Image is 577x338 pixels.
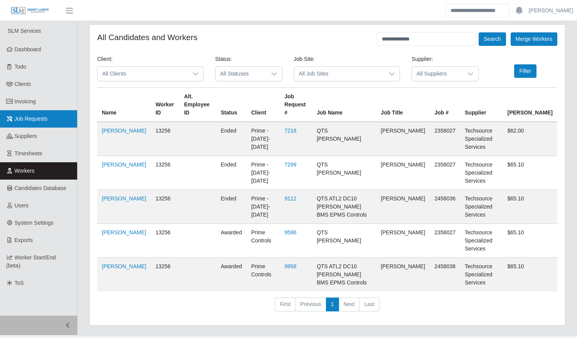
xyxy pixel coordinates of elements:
a: [PERSON_NAME] [102,263,146,269]
span: Invoicing [15,98,36,104]
td: $62.00 [503,122,557,156]
span: Job Requests [15,116,48,122]
span: Todo [15,64,26,70]
label: Supplier: [412,55,433,63]
td: [PERSON_NAME] [376,224,430,258]
td: Prime Controls [246,258,280,292]
td: 2458036 [430,258,460,292]
td: [PERSON_NAME] [376,156,430,190]
a: 9958 [284,263,296,269]
a: 9112 [284,195,296,202]
td: ended [216,190,246,224]
td: 2458036 [430,190,460,224]
span: Dashboard [15,46,41,52]
span: ToS [15,280,24,286]
a: 9596 [284,229,296,235]
td: 2358027 [430,156,460,190]
td: 13256 [151,156,179,190]
th: Name [97,88,151,122]
span: All Statuses [216,67,267,81]
td: 13256 [151,258,179,292]
td: Techsource Specialized Services [460,224,503,258]
td: ended [216,156,246,190]
th: Job Title [376,88,430,122]
button: Search [479,32,506,46]
td: $65.10 [503,224,557,258]
td: Prime Controls [246,224,280,258]
a: [PERSON_NAME] [102,229,146,235]
td: awarded [216,258,246,292]
td: [PERSON_NAME] [376,258,430,292]
td: 2358027 [430,224,460,258]
td: $65.10 [503,156,557,190]
td: [PERSON_NAME] [376,122,430,156]
td: $65.10 [503,190,557,224]
th: Status [216,88,246,122]
td: Prime - [DATE]-[DATE] [246,190,280,224]
span: Worker Start/End (beta) [6,254,56,269]
a: 7299 [284,161,296,168]
td: QTS [PERSON_NAME] [312,122,376,156]
td: QTS [PERSON_NAME] [312,224,376,258]
span: All Job Sites [294,67,385,81]
td: 13256 [151,190,179,224]
img: SLM Logo [11,7,49,15]
span: Clients [15,81,31,87]
label: Client: [97,55,113,63]
th: Supplier [460,88,503,122]
td: QTS ATL2 DC10 [PERSON_NAME] BMS EPMS Controls [312,190,376,224]
a: [PERSON_NAME] [102,128,146,134]
label: Job Site: [294,55,315,63]
span: Workers [15,168,35,174]
td: QTS ATL2 DC10 [PERSON_NAME] BMS EPMS Controls [312,258,376,292]
span: All Clients [98,67,188,81]
td: Techsource Specialized Services [460,190,503,224]
td: Techsource Specialized Services [460,156,503,190]
td: 2358027 [430,122,460,156]
h4: All Candidates and Workers [97,32,197,42]
th: Job # [430,88,460,122]
button: Filter [514,64,536,78]
a: [PERSON_NAME] [102,195,146,202]
td: ended [216,122,246,156]
span: All Suppliers [412,67,463,81]
td: Techsource Specialized Services [460,122,503,156]
td: [PERSON_NAME] [376,190,430,224]
td: 13256 [151,224,179,258]
span: Users [15,202,29,209]
td: awarded [216,224,246,258]
nav: pagination [97,298,557,318]
td: QTS [PERSON_NAME] [312,156,376,190]
th: [PERSON_NAME] [503,88,557,122]
th: Client [246,88,280,122]
td: Techsource Specialized Services [460,258,503,292]
input: Search [445,4,510,17]
td: $65.10 [503,258,557,292]
th: Job Name [312,88,376,122]
a: 1 [326,298,339,311]
span: Suppliers [15,133,37,139]
button: Merge Workers [511,32,557,46]
span: Exports [15,237,33,243]
label: Status: [215,55,232,63]
td: Prime - [DATE]-[DATE] [246,122,280,156]
th: Job Request # [280,88,312,122]
span: SLM Services [8,28,41,34]
a: 7218 [284,128,296,134]
td: Prime - [DATE]-[DATE] [246,156,280,190]
span: System Settings [15,220,54,226]
th: Alt. Employee ID [179,88,216,122]
span: Candidates Database [15,185,67,191]
a: [PERSON_NAME] [102,161,146,168]
span: Timesheets [15,150,42,156]
a: [PERSON_NAME] [529,7,573,15]
th: Worker ID [151,88,179,122]
td: 13256 [151,122,179,156]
